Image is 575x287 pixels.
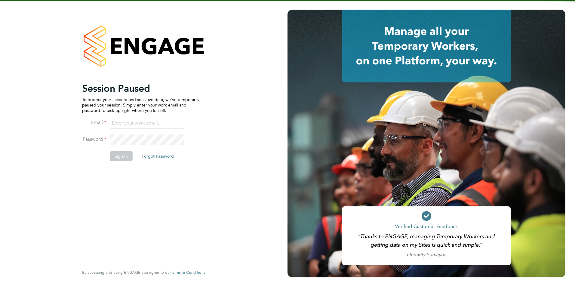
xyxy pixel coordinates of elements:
button: Sign In [110,151,133,161]
button: Forgot Password [137,151,179,161]
input: Enter your work email... [110,118,184,129]
a: Terms & Conditions [171,270,205,275]
h2: Session Paused [82,82,199,94]
label: Email [82,119,106,126]
span: By accessing and using ENGAGE you agree to our [82,270,205,275]
label: Password [82,136,106,143]
p: To protect your account and sensitive data, we've temporarily paused your session. Simply enter y... [82,97,199,113]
